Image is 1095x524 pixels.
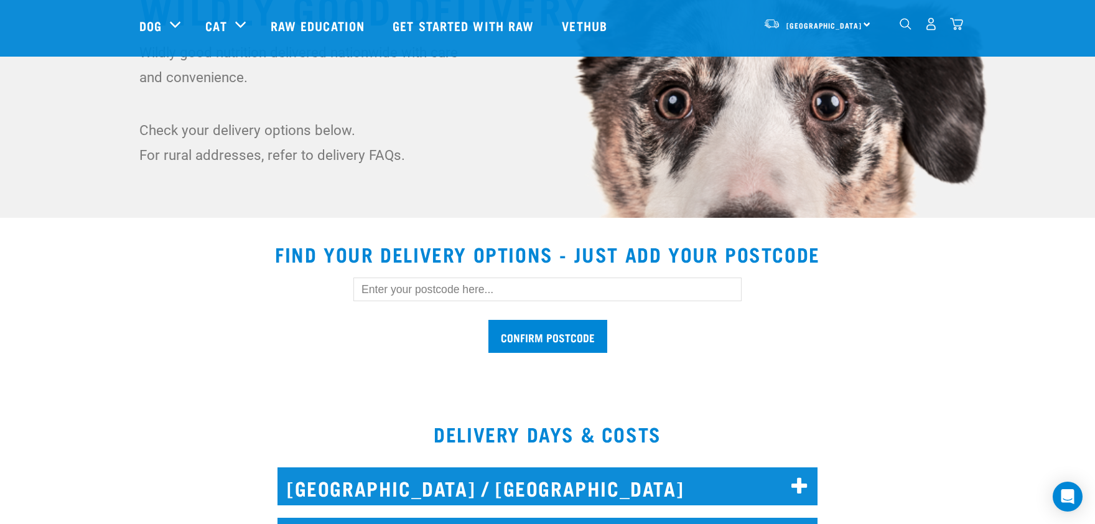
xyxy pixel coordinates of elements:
[549,1,623,50] a: Vethub
[277,467,818,505] h2: [GEOGRAPHIC_DATA] / [GEOGRAPHIC_DATA]
[139,40,466,90] p: Wildly good nutrition delivered nationwide with care and convenience.
[139,118,466,167] p: Check your delivery options below. For rural addresses, refer to delivery FAQs.
[763,18,780,29] img: van-moving.png
[488,320,607,353] input: Confirm postcode
[258,1,380,50] a: Raw Education
[1053,482,1083,512] div: Open Intercom Messenger
[15,243,1080,265] h2: Find your delivery options - just add your postcode
[353,278,742,301] input: Enter your postcode here...
[900,18,911,30] img: home-icon-1@2x.png
[380,1,549,50] a: Get started with Raw
[139,16,162,35] a: Dog
[950,17,963,30] img: home-icon@2x.png
[786,23,862,27] span: [GEOGRAPHIC_DATA]
[205,16,226,35] a: Cat
[925,17,938,30] img: user.png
